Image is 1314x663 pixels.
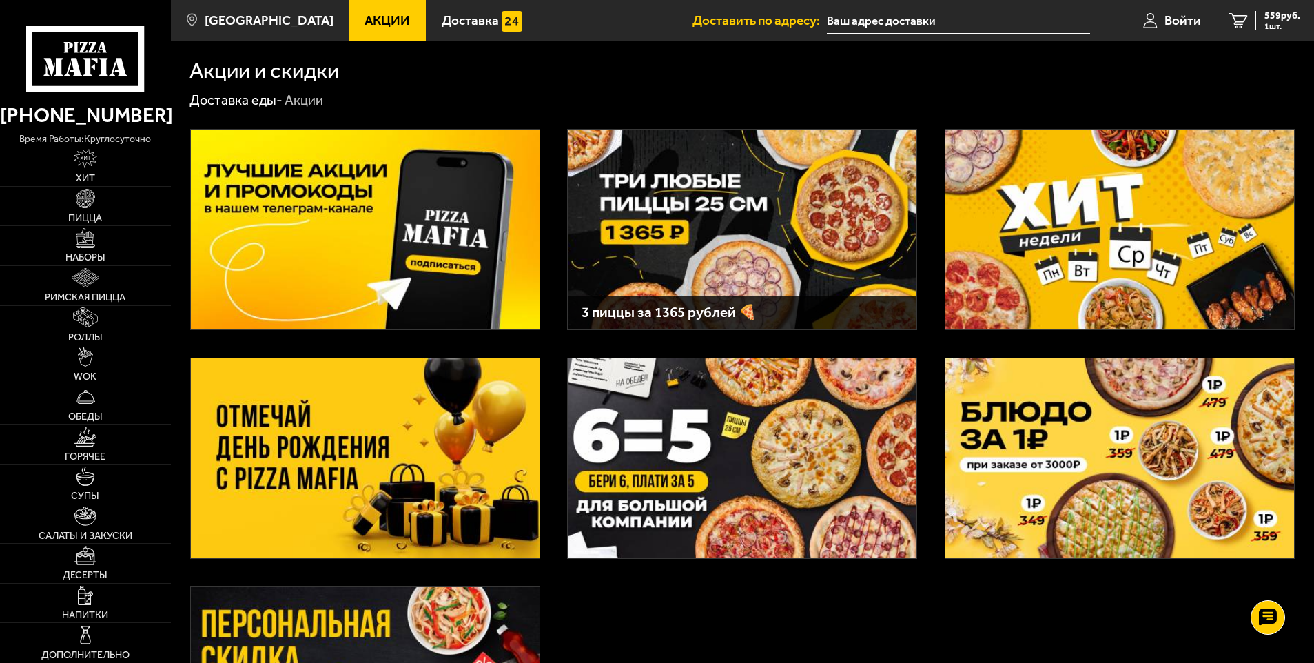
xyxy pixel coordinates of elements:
span: Десерты [63,571,107,580]
span: Пицца [68,214,102,223]
h3: 3 пиццы за 1365 рублей 🍕 [582,305,903,320]
a: Доставка еды- [189,92,283,108]
span: Хит [76,174,95,183]
div: Акции [285,92,323,110]
img: 15daf4d41897b9f0e9f617042186c801.svg [502,11,522,32]
span: 559 руб. [1264,11,1300,21]
span: Доставить по адресу: [692,14,827,27]
span: Акции [365,14,410,27]
span: Роллы [68,333,103,343]
span: WOK [74,372,96,382]
span: Напитки [62,611,108,620]
span: Салаты и закуски [39,531,132,541]
span: Супы [71,491,99,501]
span: Дополнительно [41,651,130,660]
span: Римская пицца [45,293,125,303]
input: Ваш адрес доставки [827,8,1089,34]
a: 3 пиццы за 1365 рублей 🍕 [567,129,917,330]
span: Доставка [442,14,499,27]
span: 1 шт. [1264,22,1300,30]
span: Обеды [68,412,103,422]
span: Наборы [65,253,105,263]
h1: Акции и скидки [189,60,339,82]
span: Войти [1164,14,1201,27]
span: Горячее [65,452,105,462]
span: [GEOGRAPHIC_DATA] [205,14,333,27]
